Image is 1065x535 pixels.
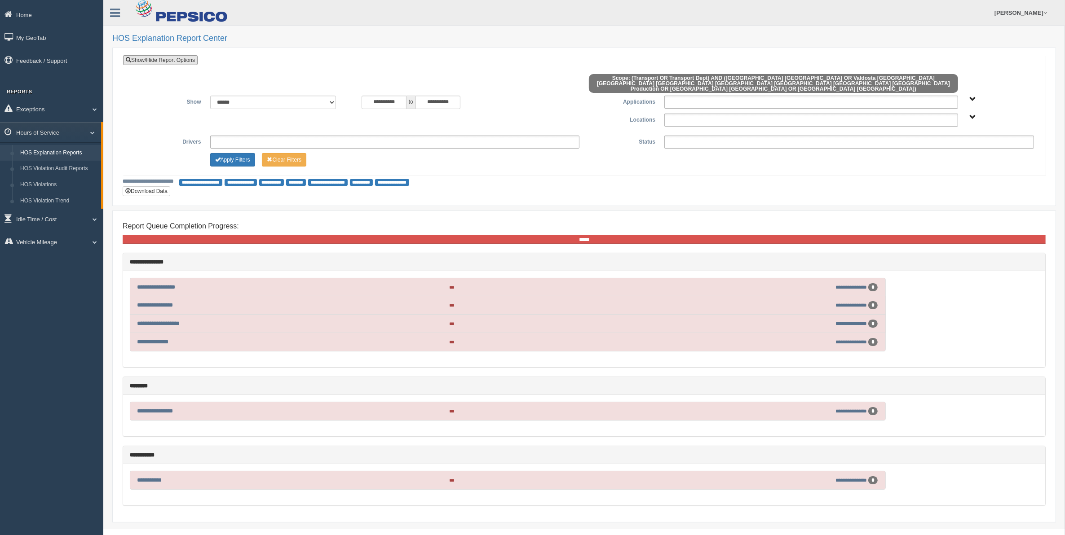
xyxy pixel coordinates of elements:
[407,96,415,109] span: to
[123,55,198,65] a: Show/Hide Report Options
[130,96,206,106] label: Show
[16,193,101,209] a: HOS Violation Trend
[130,136,206,146] label: Drivers
[123,186,170,196] button: Download Data
[584,114,660,124] label: Locations
[123,222,1046,230] h4: Report Queue Completion Progress:
[16,145,101,161] a: HOS Explanation Reports
[16,177,101,193] a: HOS Violations
[589,74,959,93] span: Scope: (Transport OR Transport Dept) AND ([GEOGRAPHIC_DATA] [GEOGRAPHIC_DATA] OR Valdosta [GEOGRA...
[112,34,1056,43] h2: HOS Explanation Report Center
[584,96,660,106] label: Applications
[210,153,255,167] button: Change Filter Options
[16,161,101,177] a: HOS Violation Audit Reports
[262,153,306,167] button: Change Filter Options
[584,136,660,146] label: Status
